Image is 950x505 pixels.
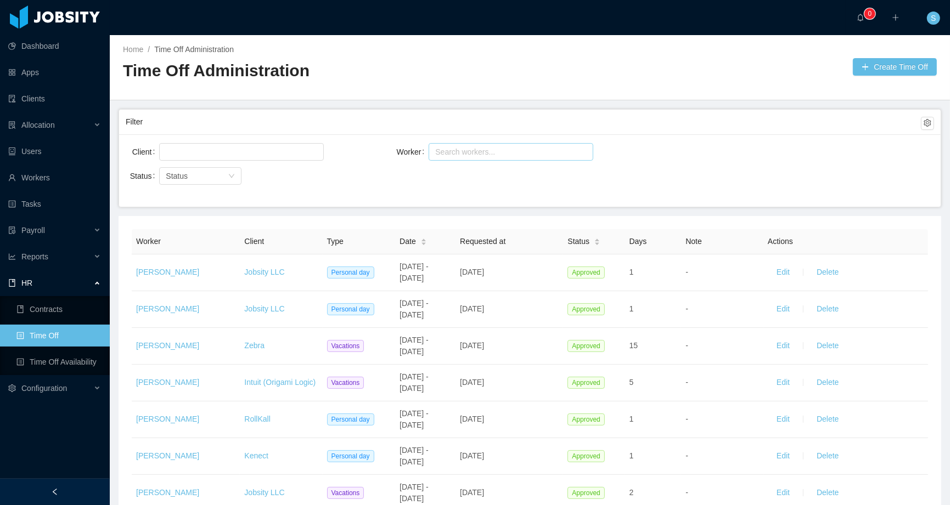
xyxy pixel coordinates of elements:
[8,88,101,110] a: icon: auditClients
[685,451,688,460] span: -
[685,268,688,276] span: -
[921,117,934,130] button: icon: setting
[400,236,416,247] span: Date
[148,45,150,54] span: /
[460,378,484,387] span: [DATE]
[460,451,484,460] span: [DATE]
[629,341,638,350] span: 15
[400,446,429,466] span: [DATE] - [DATE]
[136,304,199,313] a: [PERSON_NAME]
[8,140,101,162] a: icon: robotUsers
[400,372,429,393] span: [DATE] - [DATE]
[460,237,505,246] span: Requested at
[162,145,168,158] input: Client
[629,451,634,460] span: 1
[594,237,600,240] i: icon: caret-up
[685,415,688,423] span: -
[244,237,264,246] span: Client
[21,121,55,129] span: Allocation
[130,172,160,180] label: Status
[123,45,143,54] a: Home
[629,378,634,387] span: 5
[685,237,702,246] span: Note
[8,121,16,129] i: icon: solution
[228,173,235,180] i: icon: down
[460,341,484,350] span: [DATE]
[629,268,634,276] span: 1
[460,268,484,276] span: [DATE]
[808,484,847,502] button: Delete
[567,266,604,279] span: Approved
[768,374,799,391] button: Edit
[435,146,577,157] div: Search workers...
[808,264,847,281] button: Delete
[244,488,284,497] a: Jobsity LLC
[400,409,429,429] span: [DATE] - [DATE]
[857,14,864,21] i: icon: bell
[244,268,284,276] a: Jobsity LLC
[16,351,101,373] a: icon: profileTime Off Availability
[594,241,600,245] i: icon: caret-down
[400,299,429,319] span: [DATE] - [DATE]
[327,237,344,246] span: Type
[21,279,32,287] span: HR
[8,61,101,83] a: icon: appstoreApps
[8,279,16,287] i: icon: book
[420,241,426,245] i: icon: caret-down
[400,336,429,356] span: [DATE] - [DATE]
[685,378,688,387] span: -
[8,384,16,392] i: icon: setting
[808,300,847,318] button: Delete
[460,304,484,313] span: [DATE]
[8,253,16,260] i: icon: line-chart
[808,337,847,355] button: Delete
[853,58,937,76] button: icon: plusCreate Time Off
[567,450,604,462] span: Approved
[629,237,647,246] span: Days
[567,377,604,389] span: Approved
[136,488,199,497] a: [PERSON_NAME]
[768,447,799,465] button: Edit
[931,12,936,25] span: S
[420,237,426,240] i: icon: caret-up
[892,14,900,21] i: icon: plus
[16,325,101,347] a: icon: profileTime Off
[136,378,199,387] a: [PERSON_NAME]
[685,341,688,350] span: -
[567,487,604,499] span: Approved
[327,303,374,315] span: Personal day
[327,413,374,425] span: Personal day
[808,447,847,465] button: Delete
[136,415,199,423] a: [PERSON_NAME]
[8,167,101,189] a: icon: userWorkers
[154,45,234,54] a: Time Off Administration
[132,147,160,156] label: Client
[136,268,199,276] a: [PERSON_NAME]
[8,35,101,57] a: icon: pie-chartDashboard
[327,377,364,389] span: Vacations
[567,303,604,315] span: Approved
[864,8,875,19] sup: 0
[768,411,799,428] button: Edit
[460,415,484,423] span: [DATE]
[244,341,265,350] a: Zebra
[420,237,427,245] div: Sort
[768,337,799,355] button: Edit
[432,145,438,158] input: Worker
[244,304,284,313] a: Jobsity LLC
[629,304,634,313] span: 1
[21,252,48,261] span: Reports
[327,266,374,279] span: Personal day
[808,374,847,391] button: Delete
[594,237,600,245] div: Sort
[136,451,199,460] a: [PERSON_NAME]
[768,484,799,502] button: Edit
[21,384,67,393] span: Configuration
[567,340,604,352] span: Approved
[8,193,101,215] a: icon: profileTasks
[629,415,634,423] span: 1
[244,451,268,460] a: Kenect
[244,378,316,387] a: Intuit (Origami Logic)
[567,236,589,247] span: Status
[8,226,16,234] i: icon: file-protect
